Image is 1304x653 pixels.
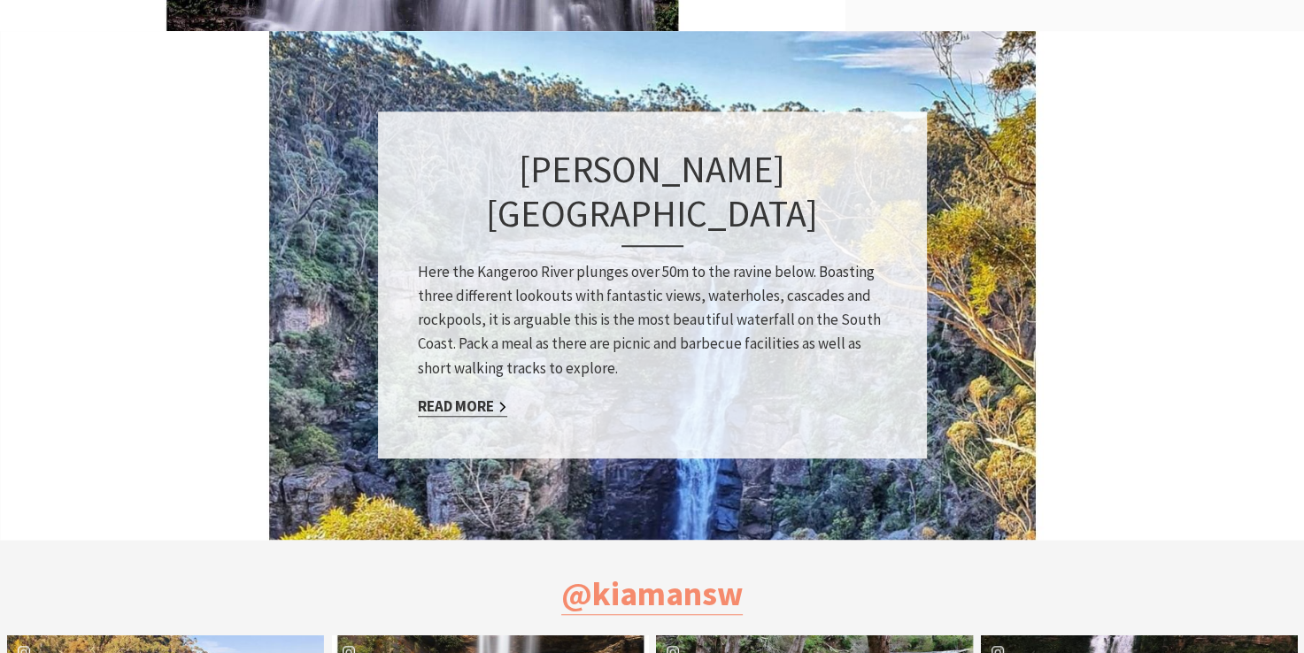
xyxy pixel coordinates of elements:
a: Read More [418,396,507,417]
h3: [PERSON_NAME][GEOGRAPHIC_DATA] [418,147,887,247]
p: Here the Kangeroo River plunges over 50m to the ravine below. Boasting three different lookouts w... [418,260,887,380]
a: @kiamansw [561,572,743,615]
